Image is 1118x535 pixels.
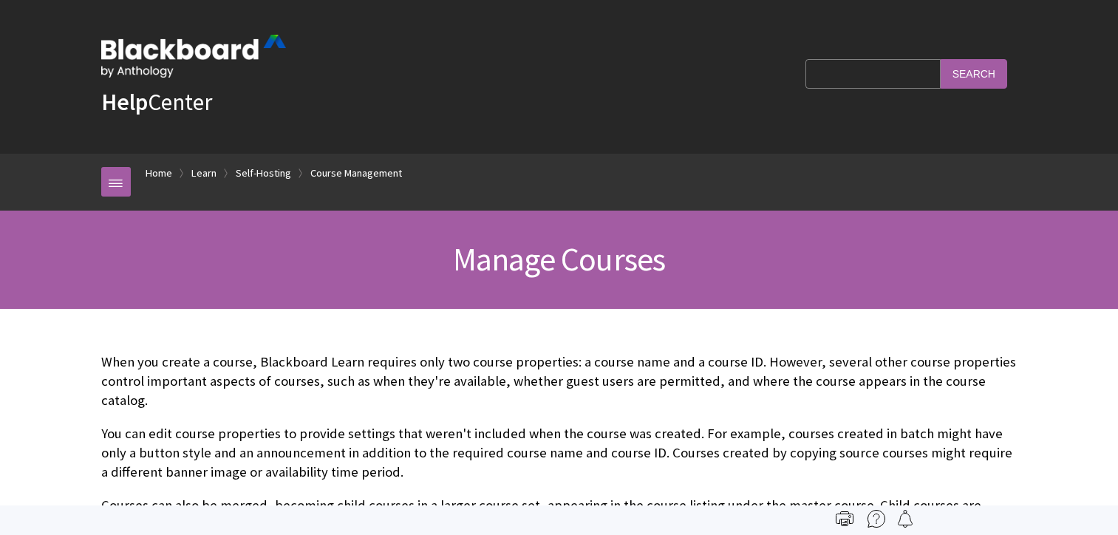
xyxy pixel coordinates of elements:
[101,87,148,117] strong: Help
[191,164,217,183] a: Learn
[101,424,1018,483] p: You can edit course properties to provide settings that weren't included when the course was crea...
[868,510,885,528] img: More help
[453,239,666,279] span: Manage Courses
[236,164,291,183] a: Self-Hosting
[101,35,286,78] img: Blackboard by Anthology
[101,87,212,117] a: HelpCenter
[101,352,1018,411] p: When you create a course, Blackboard Learn requires only two course properties: a course name and...
[941,59,1007,88] input: Search
[836,510,853,528] img: Print
[896,510,914,528] img: Follow this page
[310,164,402,183] a: Course Management
[146,164,172,183] a: Home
